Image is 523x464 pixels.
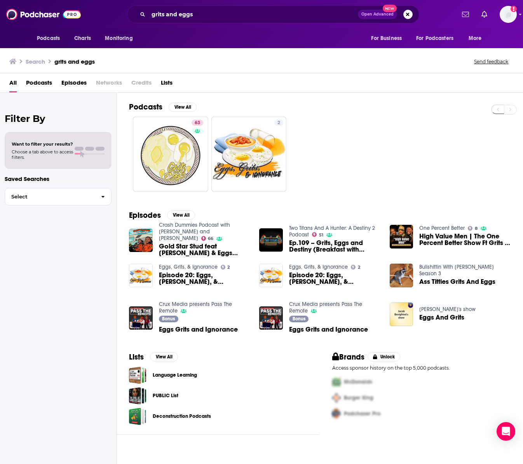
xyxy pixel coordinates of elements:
span: 66 [208,237,213,240]
button: open menu [31,31,70,46]
span: Bonus [162,316,175,321]
img: Gold Star Stud feat Grits & Eggs Podcast - Episode 209 [129,229,153,252]
span: Credits [131,76,152,92]
a: Deconstruction Podcasts [153,412,211,421]
img: Eggs And Grits [390,302,413,326]
img: User Profile [500,6,517,23]
button: Send feedback [472,58,511,65]
button: Unlock [368,352,401,361]
span: Monitoring [105,33,132,44]
a: Episode 20: Eggs, Grits, & Knuckle Sandwiches [259,264,283,287]
a: Eggs Grits and Ignorance [159,326,238,333]
h2: Episodes [129,210,161,220]
a: Two Titans And A Hunter: A Destiny 2 Podcast [289,225,375,238]
span: More [469,33,482,44]
a: PodcastsView All [129,102,197,112]
span: McDonalds [344,379,372,385]
span: For Podcasters [416,33,453,44]
span: Episode 20: Eggs, [PERSON_NAME], & [MEDICAL_DATA] Sandwiches [159,272,250,285]
a: Charts [69,31,96,46]
a: Ass Titties Grits And Eggs [419,278,495,285]
a: 2 [221,265,230,269]
a: Crux Media presents Pass The Remote [289,301,362,314]
p: Saved Searches [5,175,112,182]
a: 2 [274,120,283,126]
button: View All [167,210,195,220]
img: Second Pro Logo [329,390,344,406]
span: Episode 20: Eggs, [PERSON_NAME], & [MEDICAL_DATA] Sandwiches [289,272,380,285]
a: PUBLIC List [153,391,178,400]
img: Eggs Grits and Ignorance [259,306,283,330]
span: Episodes [61,76,87,92]
a: Language Learning [153,371,197,379]
a: Bullshittin With Barry Season 3 [419,264,494,277]
img: High Value Men | The One Percent Better Show Ft Grits & Eggs Podcast [390,225,413,249]
a: EpisodesView All [129,210,195,220]
span: All [9,76,17,92]
a: 2 [211,116,287,192]
a: 66 [201,236,214,241]
a: Gold Star Stud feat Grits & Eggs Podcast - Episode 209 [159,243,250,256]
span: Language Learning [129,367,146,384]
a: 63 [192,120,203,126]
span: Podcasts [37,33,60,44]
img: Podchaser - Follow, Share and Rate Podcasts [6,7,81,22]
h3: grits and eggs [54,58,95,65]
a: Jacob Benighted's show [419,306,476,313]
a: Deconstruction Podcasts [129,408,146,425]
a: High Value Men | The One Percent Better Show Ft Grits & Eggs Podcast [419,233,511,246]
button: Select [5,188,112,205]
a: Eggs Grits and Ignorance [289,326,368,333]
img: Third Pro Logo [329,406,344,422]
span: 2 [227,266,230,269]
span: For Business [371,33,402,44]
button: View All [150,352,178,361]
a: Ep.109 – Grits, Eggs and Destiny (Breakfast with Respawn Ft. RYZNYZ) [259,228,283,252]
span: PUBLIC List [129,387,146,405]
a: Show notifications dropdown [459,8,472,21]
span: Want to filter your results? [12,141,73,147]
h2: Lists [129,352,144,362]
h2: Brands [332,352,364,362]
span: Networks [96,76,122,92]
button: open menu [366,31,411,46]
img: Ass Titties Grits And Eggs [390,264,413,287]
a: 63 [133,116,208,192]
a: Eggs, Grits, & Ignorance [159,264,218,270]
span: Bonus [293,316,305,321]
span: 8 [475,227,478,230]
a: Podcasts [26,76,52,92]
a: Crash Dummies Podcast with Pat and Mike [159,222,230,242]
span: Select [5,194,95,199]
p: Access sponsor history on the top 5,000 podcasts. [332,365,511,371]
a: 8 [468,226,478,231]
img: Episode 20: Eggs, Grits, & Knuckle Sandwiches [129,264,153,287]
a: 2 [351,265,360,269]
span: Choose a tab above to access filters. [12,149,73,160]
button: open menu [463,31,492,46]
a: Eggs And Grits [419,314,464,321]
a: Lists [161,76,173,92]
svg: Add a profile image [511,6,517,12]
span: 2 [358,266,360,269]
a: Ep.109 – Grits, Eggs and Destiny (Breakfast with Respawn Ft. RYZNYZ) [289,240,380,253]
a: ListsView All [129,352,178,362]
div: Open Intercom Messenger [497,422,515,441]
button: View All [169,103,197,112]
button: Open AdvancedNew [358,10,397,19]
img: Eggs Grits and Ignorance [129,306,153,330]
button: open menu [99,31,143,46]
h2: Filter By [5,113,112,124]
span: Logged in as evankrask [500,6,517,23]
